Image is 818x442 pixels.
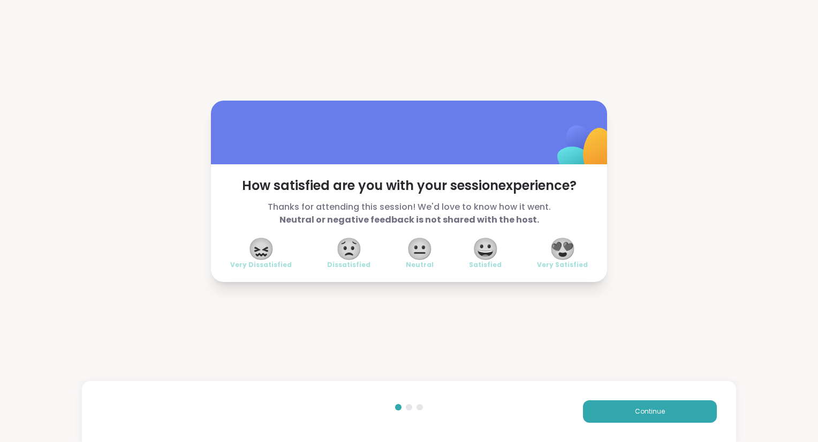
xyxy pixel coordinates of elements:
span: Neutral [406,261,434,269]
span: 😟 [336,239,362,258]
span: How satisfied are you with your session experience? [230,177,588,194]
span: 😀 [472,239,499,258]
button: Continue [583,400,717,423]
b: Neutral or negative feedback is not shared with the host. [279,214,539,226]
span: Very Satisfied [537,261,588,269]
span: Very Dissatisfied [230,261,292,269]
span: 😍 [549,239,576,258]
span: 😐 [406,239,433,258]
span: Thanks for attending this session! We'd love to know how it went. [230,201,588,226]
span: Dissatisfied [327,261,370,269]
img: ShareWell Logomark [532,97,639,204]
span: 😖 [248,239,275,258]
span: Satisfied [469,261,502,269]
span: Continue [635,407,665,416]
